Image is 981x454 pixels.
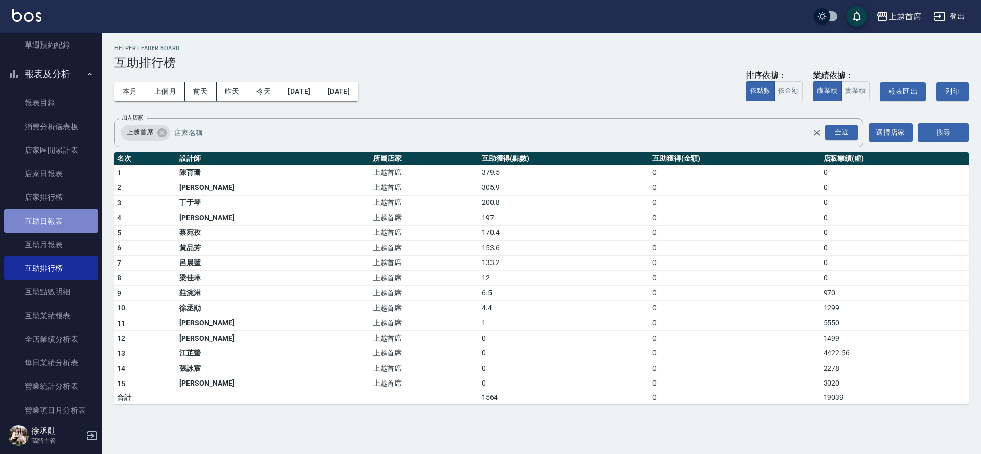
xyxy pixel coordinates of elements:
a: 店家區間累計表 [4,138,98,162]
td: 1299 [821,301,969,316]
span: 6 [117,244,121,252]
td: 0 [650,225,821,241]
td: 0 [650,361,821,376]
div: 上越首席 [889,10,921,23]
span: 10 [117,304,126,312]
div: 上越首席 [121,125,170,141]
input: 店家名稱 [172,124,830,141]
span: 5 [117,229,121,237]
td: 1499 [821,331,969,346]
td: 0 [650,316,821,331]
td: 0 [650,210,821,226]
th: 店販業績(虛) [821,152,969,165]
h5: 徐丞勛 [31,426,83,436]
span: 14 [117,364,126,372]
td: 丁于琴 [177,195,370,210]
td: 江芷螢 [177,346,370,361]
td: 0 [650,165,821,180]
td: 陳育珊 [177,165,370,180]
td: 徐丞勛 [177,301,370,316]
td: 0 [821,165,969,180]
button: 實業績 [841,81,870,101]
button: 報表及分析 [4,61,98,87]
div: 業績依據： [813,70,870,81]
a: 報表目錄 [4,91,98,114]
td: 呂晨聖 [177,255,370,271]
a: 互助日報表 [4,209,98,233]
button: 前天 [185,82,217,101]
td: 1 [479,316,650,331]
span: 8 [117,274,121,282]
button: 依金額 [774,81,803,101]
td: 170.4 [479,225,650,241]
button: 今天 [248,82,280,101]
a: 店家排行榜 [4,185,98,209]
button: 本月 [114,82,146,101]
span: 1 [117,169,121,177]
td: 上越首席 [370,376,479,391]
button: 搜尋 [918,123,969,142]
td: 970 [821,285,969,301]
td: 0 [479,331,650,346]
td: 153.6 [479,241,650,256]
span: 2 [117,183,121,192]
td: 19039 [821,391,969,404]
label: 加入店家 [122,114,143,122]
a: 營業項目月分析表 [4,398,98,422]
a: 單週預約紀錄 [4,33,98,57]
span: 4 [117,213,121,222]
th: 互助獲得(點數) [479,152,650,165]
span: 12 [117,334,126,342]
span: 9 [117,289,121,297]
td: 0 [650,255,821,271]
td: 上越首席 [370,210,479,226]
td: 莊涴淋 [177,285,370,301]
span: 3 [117,199,121,207]
td: 2278 [821,361,969,376]
span: 13 [117,349,126,357]
button: 上個月 [146,82,185,101]
td: 0 [650,376,821,391]
td: 5550 [821,316,969,331]
a: 互助排行榜 [4,256,98,280]
td: 黃品芳 [177,241,370,256]
td: 0 [650,346,821,361]
td: 133.2 [479,255,650,271]
table: a dense table [114,152,969,405]
td: [PERSON_NAME] [177,376,370,391]
button: Open [823,123,860,142]
span: 7 [117,259,121,267]
td: 0 [821,255,969,271]
a: 互助點數明細 [4,280,98,303]
h2: Helper Leader Board [114,45,969,52]
td: 0 [821,210,969,226]
td: 上越首席 [370,346,479,361]
td: 1564 [479,391,650,404]
td: 6.5 [479,285,650,301]
button: 登出 [929,7,969,26]
span: 11 [117,319,126,327]
td: 上越首席 [370,225,479,241]
td: 上越首席 [370,241,479,256]
a: 消費分析儀表板 [4,115,98,138]
td: 0 [479,361,650,376]
td: 張詠宸 [177,361,370,376]
td: 0 [650,180,821,196]
td: 上越首席 [370,180,479,196]
button: [DATE] [319,82,358,101]
td: 上越首席 [370,285,479,301]
td: 上越首席 [370,165,479,180]
button: 上越首席 [872,6,925,27]
td: 12 [479,271,650,286]
td: [PERSON_NAME] [177,331,370,346]
span: 上越首席 [121,127,159,137]
td: 4422.56 [821,346,969,361]
td: 0 [821,180,969,196]
button: 昨天 [217,82,248,101]
td: 0 [650,391,821,404]
h3: 互助排行榜 [114,56,969,70]
button: save [847,6,867,27]
td: 上越首席 [370,361,479,376]
td: 0 [479,376,650,391]
td: 0 [821,271,969,286]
